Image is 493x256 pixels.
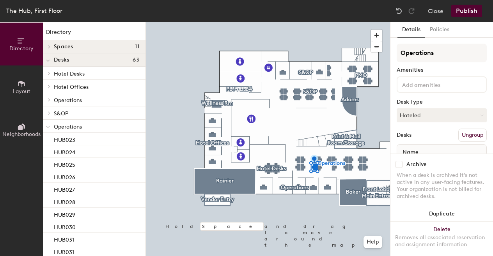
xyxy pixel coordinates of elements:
[54,71,85,77] span: Hotel Desks
[397,22,425,38] button: Details
[395,7,403,15] img: Undo
[390,206,493,222] button: Duplicate
[406,161,427,168] div: Archive
[397,67,487,73] div: Amenities
[54,209,75,218] p: HUB029
[428,5,443,17] button: Close
[54,172,75,181] p: HUB026
[451,5,482,17] button: Publish
[54,159,75,168] p: HUB025
[54,247,74,256] p: HUB031
[54,134,75,143] p: HUB023
[364,236,382,248] button: Help
[133,57,139,63] span: 63
[54,234,74,243] p: HUB031
[43,28,145,40] h1: Directory
[135,44,139,50] span: 11
[54,222,76,231] p: HUB030
[399,145,422,159] span: Name
[54,44,73,50] span: Spaces
[54,124,82,130] span: Operations
[54,84,89,90] span: Hotel Offices
[2,131,41,138] span: Neighborhoods
[425,22,454,38] button: Policies
[13,88,30,95] span: Layout
[395,234,488,248] div: Removes all associated reservation and assignment information
[408,7,415,15] img: Redo
[397,108,487,122] button: Hoteled
[54,110,68,117] span: S&OP
[54,147,75,156] p: HUB024
[401,79,471,89] input: Add amenities
[54,57,69,63] span: Desks
[397,99,487,105] div: Desk Type
[458,129,487,142] button: Ungroup
[397,172,487,200] div: When a desk is archived it's not active in any user-facing features. Your organization is not bil...
[54,97,82,104] span: Operations
[390,222,493,256] button: DeleteRemoves all associated reservation and assignment information
[397,132,411,138] div: Desks
[54,184,75,193] p: HUB027
[9,45,34,52] span: Directory
[6,6,62,16] div: The Hub, First Floor
[54,197,75,206] p: HUB028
